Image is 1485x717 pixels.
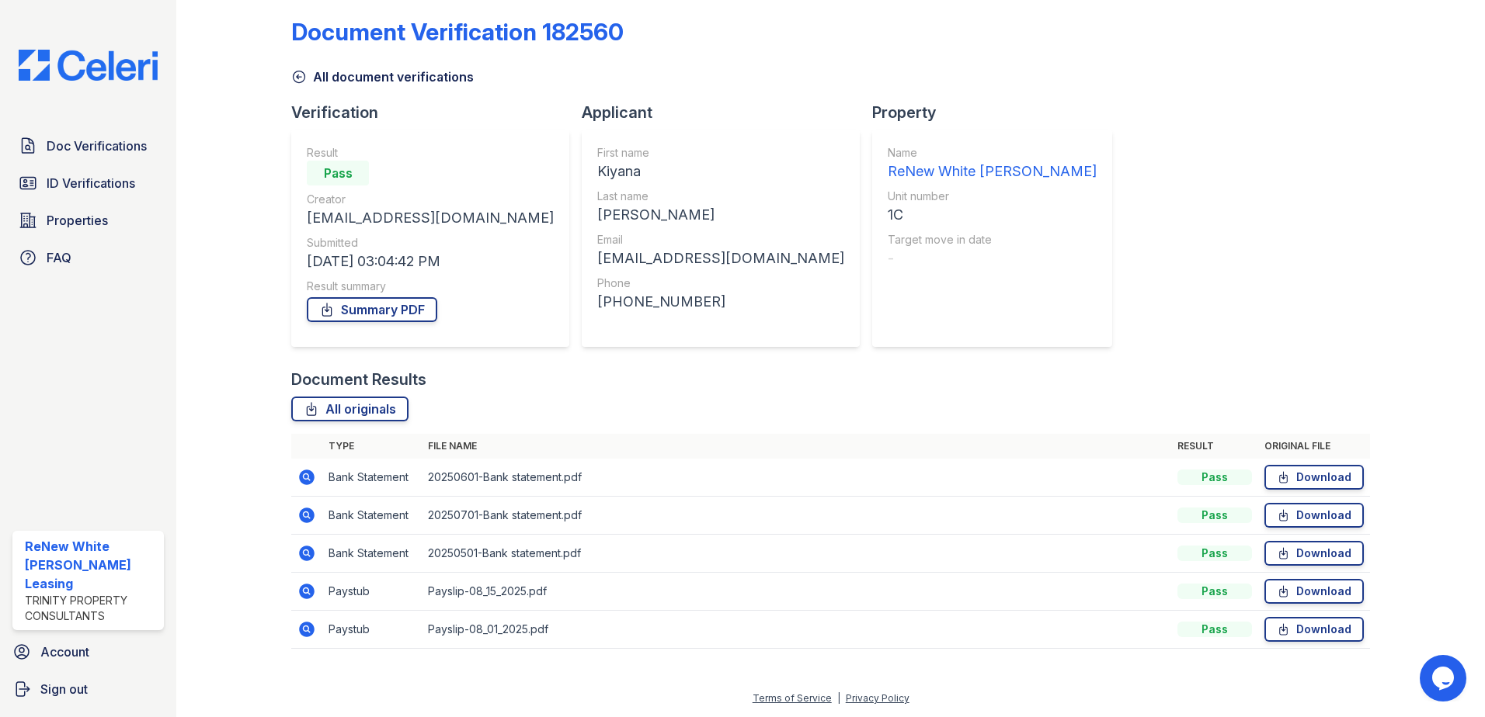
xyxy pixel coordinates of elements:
div: Document Results [291,369,426,390]
div: Pass [1177,507,1252,523]
a: Download [1264,503,1364,528]
a: Terms of Service [753,692,832,704]
a: All document verifications [291,68,474,86]
div: Pass [307,161,369,185]
a: All originals [291,397,409,421]
div: Property [872,102,1125,123]
td: 20250601-Bank statement.pdf [422,459,1171,497]
span: FAQ [47,248,71,267]
td: 20250501-Bank statement.pdf [422,535,1171,573]
div: Result summary [307,279,554,294]
th: File name [422,434,1171,459]
div: Phone [597,275,844,291]
span: ID Verifications [47,174,135,192]
td: Paystub [322,573,422,611]
div: 1C [888,204,1097,226]
div: [DATE] 03:04:42 PM [307,251,554,272]
a: Download [1264,579,1364,604]
th: Result [1171,434,1258,459]
a: FAQ [12,242,164,273]
div: [EMAIL_ADDRESS][DOMAIN_NAME] [597,248,844,269]
span: Doc Verifications [47,137,147,155]
div: Kiyana [597,161,844,182]
a: Doc Verifications [12,130,164,161]
td: Bank Statement [322,497,422,535]
div: Email [597,232,844,248]
th: Original file [1258,434,1370,459]
div: Document Verification 182560 [291,18,624,46]
a: Download [1264,541,1364,566]
a: Download [1264,465,1364,490]
div: Result [307,145,554,161]
div: - [888,248,1097,269]
div: [PHONE_NUMBER] [597,291,844,313]
div: Pass [1177,469,1252,485]
div: First name [597,145,844,161]
img: CE_Logo_Blue-a8612792a0a2168367f1c8372b55b34899dd931a85d93a1a3d3e32e68fde9ad4.png [6,50,170,81]
td: Paystub [322,611,422,649]
td: 20250701-Bank statement.pdf [422,497,1171,535]
span: Account [40,643,89,661]
td: Payslip-08_01_2025.pdf [422,611,1171,649]
a: Properties [12,205,164,236]
div: Creator [307,192,554,207]
div: Unit number [888,189,1097,204]
div: [PERSON_NAME] [597,204,844,226]
div: | [837,692,840,704]
a: ID Verifications [12,168,164,199]
div: Target move in date [888,232,1097,248]
span: Sign out [40,680,88,698]
div: Submitted [307,235,554,251]
iframe: chat widget [1420,655,1469,701]
a: Download [1264,617,1364,642]
span: Properties [47,211,108,230]
div: Applicant [582,102,872,123]
td: Payslip-08_15_2025.pdf [422,573,1171,611]
a: Privacy Policy [846,692,909,704]
div: Trinity Property Consultants [25,593,158,624]
a: Sign out [6,674,170,705]
div: [EMAIL_ADDRESS][DOMAIN_NAME] [307,207,554,229]
div: Last name [597,189,844,204]
div: Verification [291,102,582,123]
a: Account [6,636,170,667]
td: Bank Statement [322,535,422,573]
th: Type [322,434,422,459]
div: Name [888,145,1097,161]
a: Summary PDF [307,297,437,322]
div: ReNew White [PERSON_NAME] [888,161,1097,182]
td: Bank Statement [322,459,422,497]
div: ReNew White [PERSON_NAME] Leasing [25,537,158,593]
a: Name ReNew White [PERSON_NAME] [888,145,1097,182]
div: Pass [1177,622,1252,637]
div: Pass [1177,584,1252,599]
div: Pass [1177,546,1252,561]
